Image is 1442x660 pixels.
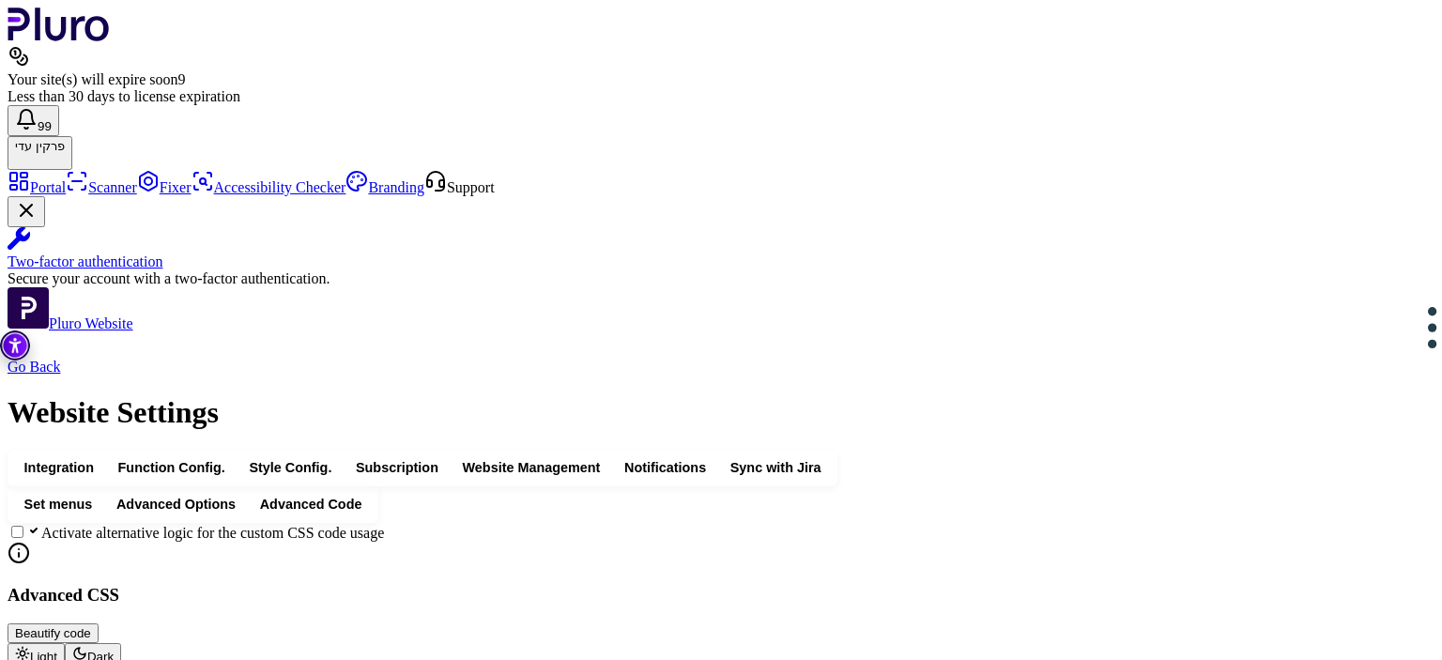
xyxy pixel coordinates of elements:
[8,105,59,136] button: Open notifications, you have 381 new notifications
[8,88,1434,105] div: Less than 30 days to license expiration
[356,459,438,477] span: Subscription
[8,136,72,170] button: פרקין עדיפרקין עדי
[8,525,384,541] label: Activate alternative logic for the custom CSS code usage
[8,28,110,44] a: Logo
[192,179,346,195] a: Accessibility Checker
[612,455,718,483] button: Notifications
[730,459,821,477] span: Sync with Jira
[8,253,1434,270] div: Two-factor authentication
[8,395,1434,430] h1: Website Settings
[624,459,706,477] span: Notifications
[12,491,104,518] button: Set menus
[8,179,66,195] a: Portal
[24,459,94,477] span: Integration
[8,332,1434,375] a: Back to previous screen
[38,119,52,133] span: 99
[8,170,1434,332] aside: Sidebar menu
[104,491,248,518] button: Advanced Options
[8,270,1434,287] div: Secure your account with a two-factor authentication.
[8,71,1434,88] div: Your site(s) will expire soon
[8,196,45,227] button: Close Two-factor authentication notification
[15,139,65,153] span: פרקין עדי
[8,315,133,331] a: Open Pluro Website
[118,459,225,477] span: Function Config.
[463,459,601,477] span: Website Management
[718,455,833,483] button: Sync with Jira
[116,496,236,514] span: Advanced Options
[249,459,331,477] span: Style Config.
[424,179,495,195] a: Open Support screen
[11,526,23,538] input: Activate alternative logic for the custom CSS code usage
[8,585,1434,606] h3: Advanced CSS
[248,491,374,518] button: Advanced Code
[345,179,424,195] a: Branding
[238,455,345,483] button: Style Config.
[106,455,238,483] button: Function Config.
[344,455,451,483] button: Subscription
[8,227,1434,270] a: Two-factor authentication
[66,179,137,195] a: Scanner
[8,623,99,643] button: Beautify code
[177,71,185,87] span: 9
[260,496,362,514] span: Advanced Code
[12,455,106,483] button: Integration
[24,496,93,514] span: Set menus
[137,179,192,195] a: Fixer
[451,455,612,483] button: Website Management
